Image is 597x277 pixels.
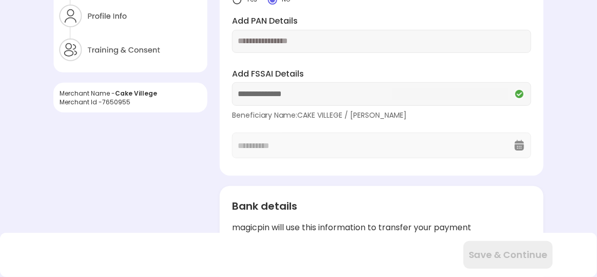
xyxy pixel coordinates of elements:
img: Q2VREkDUCX-Nh97kZdnvclHTixewBtwTiuomQU4ttMKm5pUNxe9W_NURYrLCGq_Mmv0UDstOKswiepyQhkhj-wqMpwXa6YfHU... [513,88,526,100]
span: Cake Villege [115,89,157,98]
div: Merchant Id - 7650955 [60,98,201,106]
div: magicpin will use this information to transfer your payment [232,222,531,234]
div: Bank details [232,198,531,214]
label: Add FSSAI Details [232,68,531,80]
div: Beneficiary Name: CAKE VILLEGE / [PERSON_NAME] [232,110,531,120]
button: Save & Continue [464,241,553,269]
label: Add PAN Details [232,15,531,27]
div: Merchant Name - [60,89,201,98]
